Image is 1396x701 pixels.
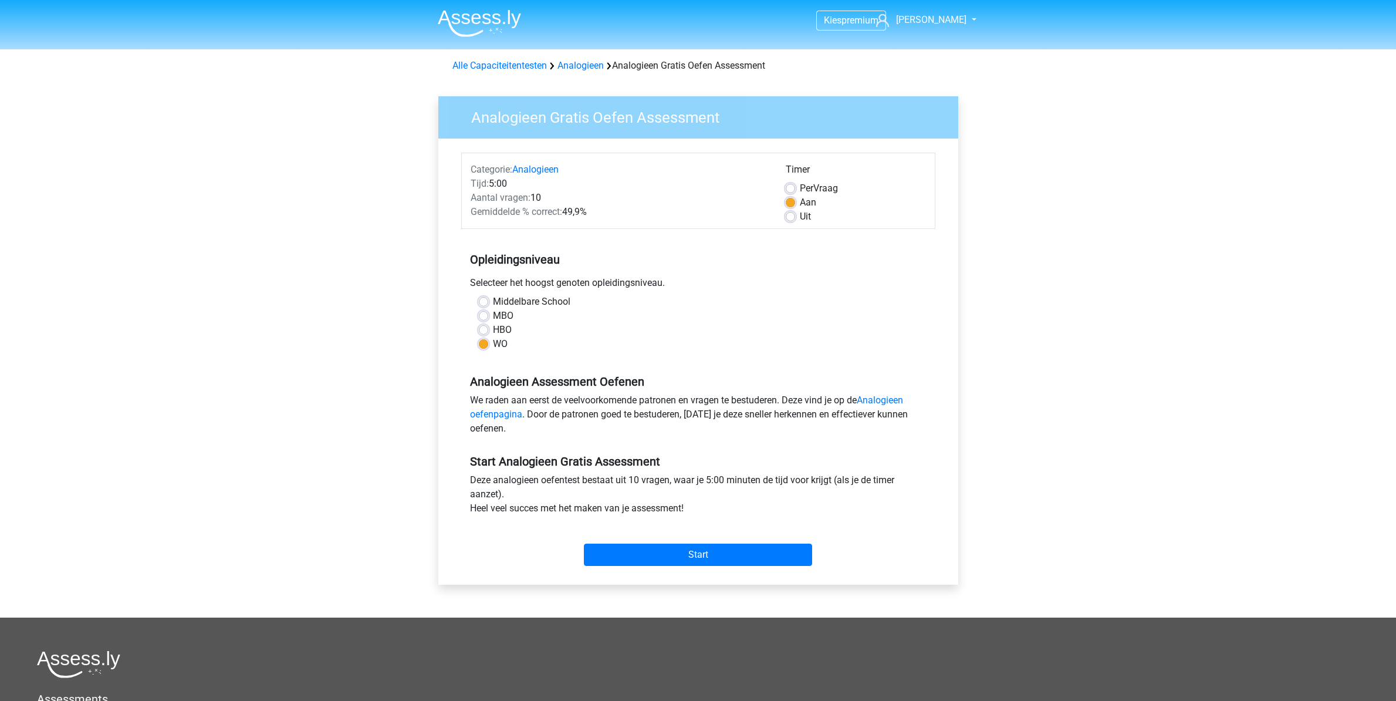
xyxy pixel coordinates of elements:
h3: Analogieen Gratis Oefen Assessment [457,104,949,127]
input: Start [584,544,812,566]
label: Middelbare School [493,295,570,309]
a: Alle Capaciteitentesten [452,60,547,71]
img: Assessly [438,9,521,37]
div: Selecteer het hoogst genoten opleidingsniveau. [461,276,935,295]
a: [PERSON_NAME] [871,13,968,27]
span: Categorie: [471,164,512,175]
span: Per [800,183,813,194]
h5: Opleidingsniveau [470,248,927,271]
label: Vraag [800,181,838,196]
h5: Start Analogieen Gratis Assessment [470,454,927,469]
label: WO [493,337,508,351]
a: Analogieen [512,164,559,175]
label: MBO [493,309,513,323]
div: Timer [786,163,926,181]
label: Uit [800,210,811,224]
a: Kiespremium [817,12,885,28]
label: HBO [493,323,512,337]
span: Tijd: [471,178,489,189]
div: 49,9% [462,205,777,219]
span: Kies [824,15,841,26]
div: Deze analogieen oefentest bestaat uit 10 vragen, waar je 5:00 minuten de tijd voor krijgt (als je... [461,473,935,520]
h5: Analogieen Assessment Oefenen [470,375,927,389]
span: Gemiddelde % correct: [471,206,562,217]
div: 10 [462,191,777,205]
div: Analogieen Gratis Oefen Assessment [448,59,949,73]
span: [PERSON_NAME] [896,14,966,25]
span: Aantal vragen: [471,192,530,203]
label: Aan [800,196,816,210]
img: Assessly logo [37,651,120,678]
div: 5:00 [462,177,777,191]
a: Analogieen [557,60,604,71]
span: premium [841,15,878,26]
div: We raden aan eerst de veelvoorkomende patronen en vragen te bestuderen. Deze vind je op de . Door... [461,393,935,440]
